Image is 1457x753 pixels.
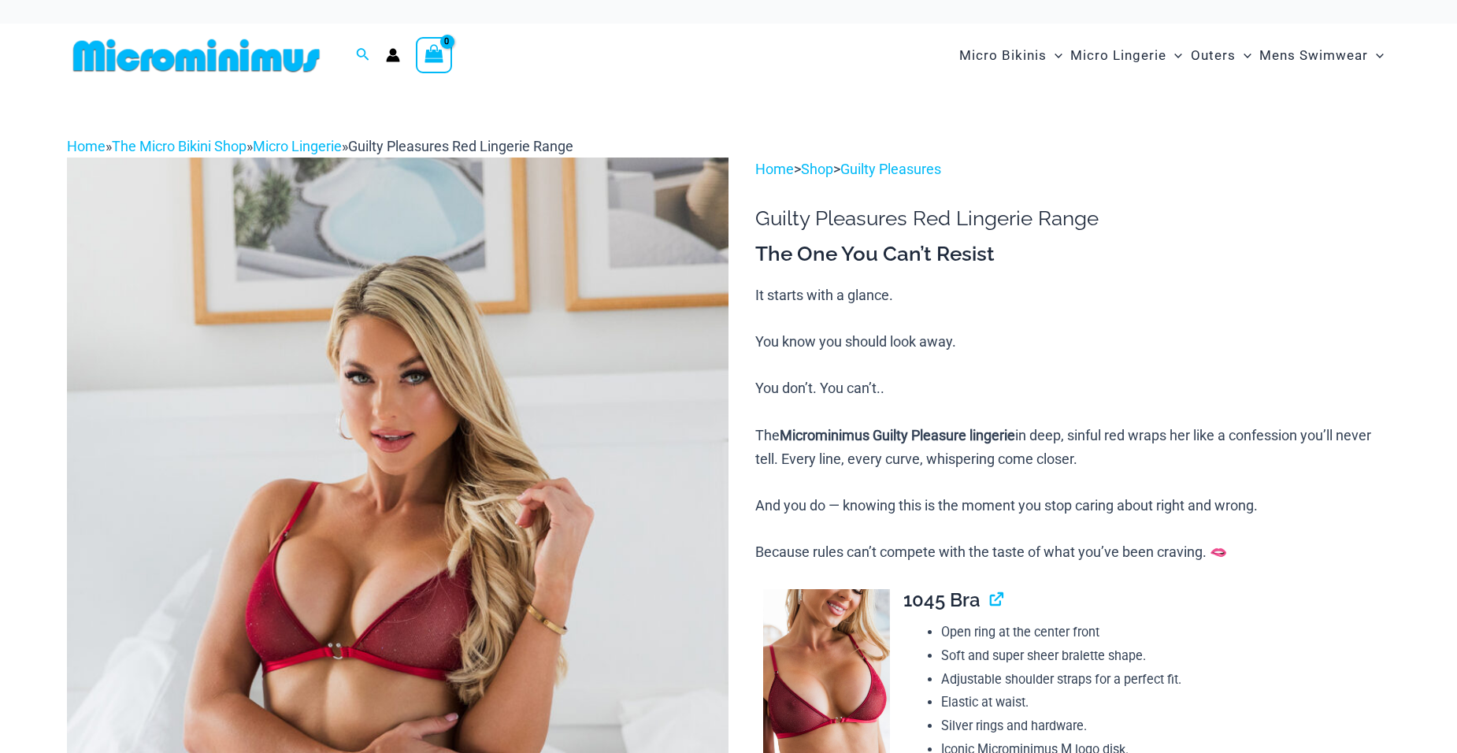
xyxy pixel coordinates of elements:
span: Micro Bikinis [959,35,1047,76]
b: Microminimus Guilty Pleasure lingerie [780,427,1015,443]
nav: Site Navigation [953,29,1390,82]
span: Guilty Pleasures Red Lingerie Range [348,138,573,154]
a: Home [67,138,106,154]
a: Account icon link [386,48,400,62]
a: Home [755,161,794,177]
span: Menu Toggle [1166,35,1182,76]
a: The Micro Bikini Shop [112,138,247,154]
span: 1045 Bra [903,588,981,611]
span: » » » [67,138,573,154]
span: Menu Toggle [1236,35,1251,76]
a: Shop [801,161,833,177]
a: Search icon link [356,46,370,65]
h1: Guilty Pleasures Red Lingerie Range [755,206,1390,231]
li: Open ring at the center front [941,621,1390,644]
span: Mens Swimwear [1259,35,1368,76]
span: Outers [1191,35,1236,76]
span: Menu Toggle [1368,35,1384,76]
a: Micro LingerieMenu ToggleMenu Toggle [1066,32,1186,80]
li: Adjustable shoulder straps for a perfect fit. [941,668,1390,692]
a: Mens SwimwearMenu ToggleMenu Toggle [1255,32,1388,80]
li: Soft and super sheer bralette shape. [941,644,1390,668]
h3: The One You Can’t Resist [755,241,1390,268]
a: Guilty Pleasures [840,161,941,177]
a: View Shopping Cart, empty [416,37,452,73]
img: MM SHOP LOGO FLAT [67,38,326,73]
a: Micro BikinisMenu ToggleMenu Toggle [955,32,1066,80]
li: Elastic at waist. [941,691,1390,714]
span: Menu Toggle [1047,35,1062,76]
a: Micro Lingerie [253,138,342,154]
span: Micro Lingerie [1070,35,1166,76]
p: > > [755,158,1390,181]
p: It starts with a glance. You know you should look away. You don’t. You can’t.. The in deep, sinfu... [755,284,1390,564]
li: Silver rings and hardware. [941,714,1390,738]
a: OutersMenu ToggleMenu Toggle [1187,32,1255,80]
